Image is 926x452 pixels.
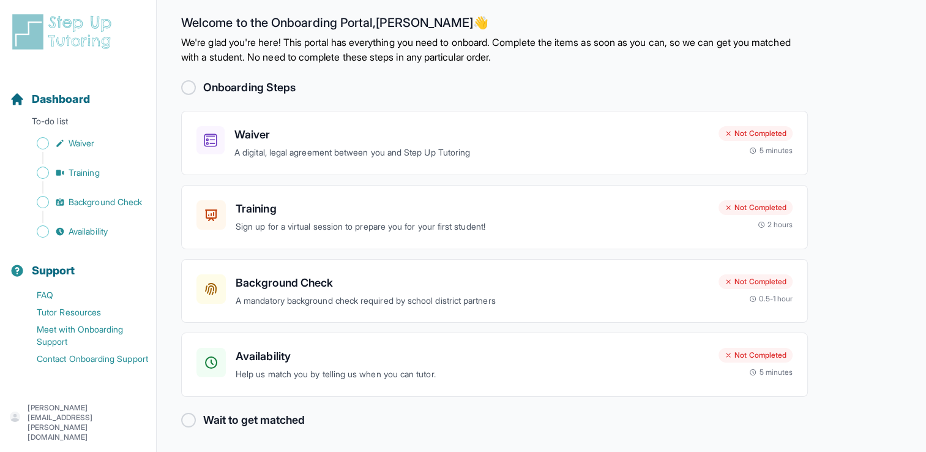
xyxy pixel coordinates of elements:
button: Dashboard [5,71,151,113]
button: Support [5,243,151,284]
a: Background Check [10,194,156,211]
div: Not Completed [719,126,793,141]
div: Not Completed [719,274,793,289]
h2: Welcome to the Onboarding Portal, [PERSON_NAME] 👋 [181,15,808,35]
div: 5 minutes [749,146,793,156]
a: Dashboard [10,91,90,108]
span: Dashboard [32,91,90,108]
a: WaiverA digital, legal agreement between you and Step Up TutoringNot Completed5 minutes [181,111,808,175]
div: Not Completed [719,348,793,363]
div: 5 minutes [749,367,793,377]
h3: Waiver [234,126,709,143]
span: Waiver [69,137,94,149]
h3: Background Check [236,274,709,292]
h3: Training [236,200,709,217]
p: We're glad you're here! This portal has everything you need to onboard. Complete the items as soo... [181,35,808,64]
span: Background Check [69,196,142,208]
a: TrainingSign up for a virtual session to prepare you for your first student!Not Completed2 hours [181,185,808,249]
div: 0.5-1 hour [749,294,793,304]
p: To-do list [5,115,151,132]
h2: Wait to get matched [203,412,305,429]
a: Tutor Resources [10,304,156,321]
img: logo [10,12,119,51]
a: FAQ [10,287,156,304]
span: Availability [69,225,108,238]
a: Contact Onboarding Support [10,350,156,367]
span: Training [69,167,100,179]
span: Support [32,262,75,279]
a: Background CheckA mandatory background check required by school district partnersNot Completed0.5... [181,259,808,323]
button: [PERSON_NAME][EMAIL_ADDRESS][PERSON_NAME][DOMAIN_NAME] [10,403,146,442]
p: A digital, legal agreement between you and Step Up Tutoring [234,146,709,160]
a: Meet with Onboarding Support [10,321,156,350]
p: Sign up for a virtual session to prepare you for your first student! [236,220,709,234]
div: 2 hours [758,220,793,230]
a: Training [10,164,156,181]
p: [PERSON_NAME][EMAIL_ADDRESS][PERSON_NAME][DOMAIN_NAME] [28,403,146,442]
a: Availability [10,223,156,240]
h3: Availability [236,348,709,365]
a: Waiver [10,135,156,152]
div: Not Completed [719,200,793,215]
p: A mandatory background check required by school district partners [236,294,709,308]
a: AvailabilityHelp us match you by telling us when you can tutor.Not Completed5 minutes [181,333,808,397]
h2: Onboarding Steps [203,79,296,96]
p: Help us match you by telling us when you can tutor. [236,367,709,382]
